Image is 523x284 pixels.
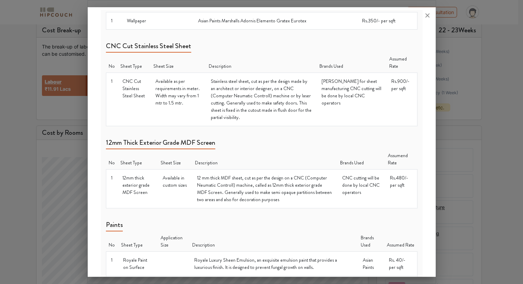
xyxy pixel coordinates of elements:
h5: CNC Cut Stainless Steel Sheet [106,42,191,53]
td: Royale Luxury Sheen Emulsion, an exquisite emulsion paint that provides a luxurious finish. It is... [189,252,358,276]
th: Assumed Rate [386,53,417,73]
th: Brands Used [358,231,384,252]
th: Assumed Rate [384,231,417,252]
th: Application Size [157,231,189,252]
td: Available as per requirements in meter. Width may vary from 1 mtr to 1.5 mtr. [151,73,206,126]
td: Rs. 40/- per sqft [384,252,417,276]
td: Available in custom sizes [158,170,192,208]
th: No [106,231,118,252]
td: [PERSON_NAME] for sheet manufacturing CNC cutting will be done by local CNC operators [317,73,386,126]
td: 12mm thick exterior grade MDF Screen [118,170,158,208]
td: 1 [106,252,118,276]
td: 1 [106,73,118,126]
td: CNC cutting will be done by local CNC operators [337,170,385,208]
th: Sheet Type [118,53,151,73]
th: Sheet Size [158,149,192,170]
td: 1 [106,170,118,208]
td: Rs.480/- per sqft [385,170,417,208]
th: Description [206,53,317,73]
td: Royale Paint on Surface [118,252,158,276]
th: Description [189,231,358,252]
th: Sheet Size [151,53,206,73]
h5: Paints [106,221,123,231]
td: Stainless steel sheet, cut as per the design made by an architect or interior designer, on a CNC ... [206,73,317,126]
th: No [106,149,118,170]
th: Sheet Type [118,231,158,252]
th: Description [192,149,338,170]
td: 12 mm thick MDF sheet, cut as per the design on a CNC (Computer Neumatic Controll) machine, calle... [192,170,338,208]
h5: 12mm Thick Exterior Grade MDF Screen [106,139,215,149]
th: Brands Used [337,149,385,170]
td: Rs.900/- per sqft [386,73,417,126]
th: Sheet Type [118,149,158,170]
th: No [106,53,118,73]
td: Asian Paints [358,252,384,276]
th: Brands Used [317,53,386,73]
th: Assumend Rate [385,149,417,170]
td: CNC Cut Stainless Steel Sheet [118,73,151,126]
